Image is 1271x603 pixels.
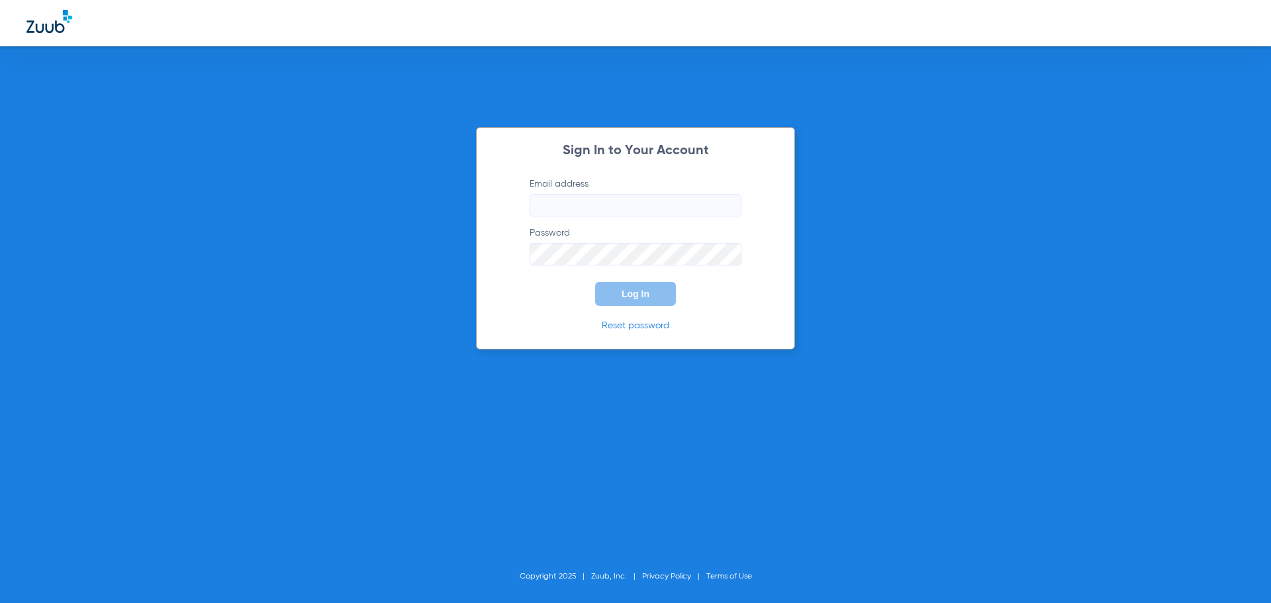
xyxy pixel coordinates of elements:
li: Copyright 2025 [520,570,591,583]
img: Zuub Logo [26,10,72,33]
a: Privacy Policy [642,573,691,580]
a: Reset password [602,321,669,330]
label: Password [530,226,741,265]
h2: Sign In to Your Account [510,144,761,158]
span: Log In [622,289,649,299]
input: Email address [530,194,741,216]
li: Zuub, Inc. [591,570,642,583]
iframe: Chat Widget [1205,539,1271,603]
input: Password [530,243,741,265]
button: Log In [595,282,676,306]
a: Terms of Use [706,573,752,580]
label: Email address [530,177,741,216]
